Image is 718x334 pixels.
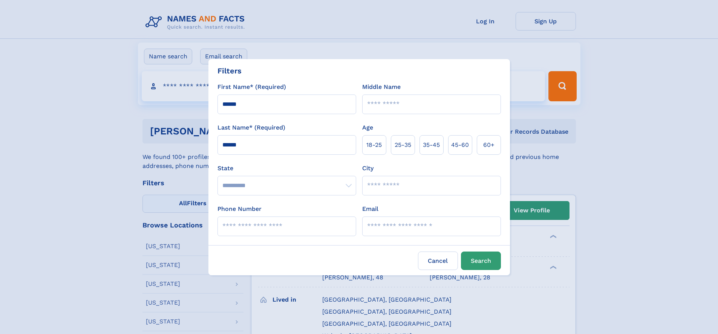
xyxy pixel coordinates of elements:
[395,140,411,149] span: 25‑35
[362,123,373,132] label: Age
[217,164,356,173] label: State
[362,204,378,214] label: Email
[423,140,440,149] span: 35‑45
[217,82,286,92] label: First Name* (Required)
[217,204,262,214] label: Phone Number
[217,123,285,132] label: Last Name* (Required)
[362,164,374,173] label: City
[461,252,501,270] button: Search
[483,140,494,149] span: 60+
[418,252,458,270] label: Cancel
[451,140,469,149] span: 45‑60
[217,65,242,76] div: Filters
[362,82,401,92] label: Middle Name
[366,140,382,149] span: 18‑25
